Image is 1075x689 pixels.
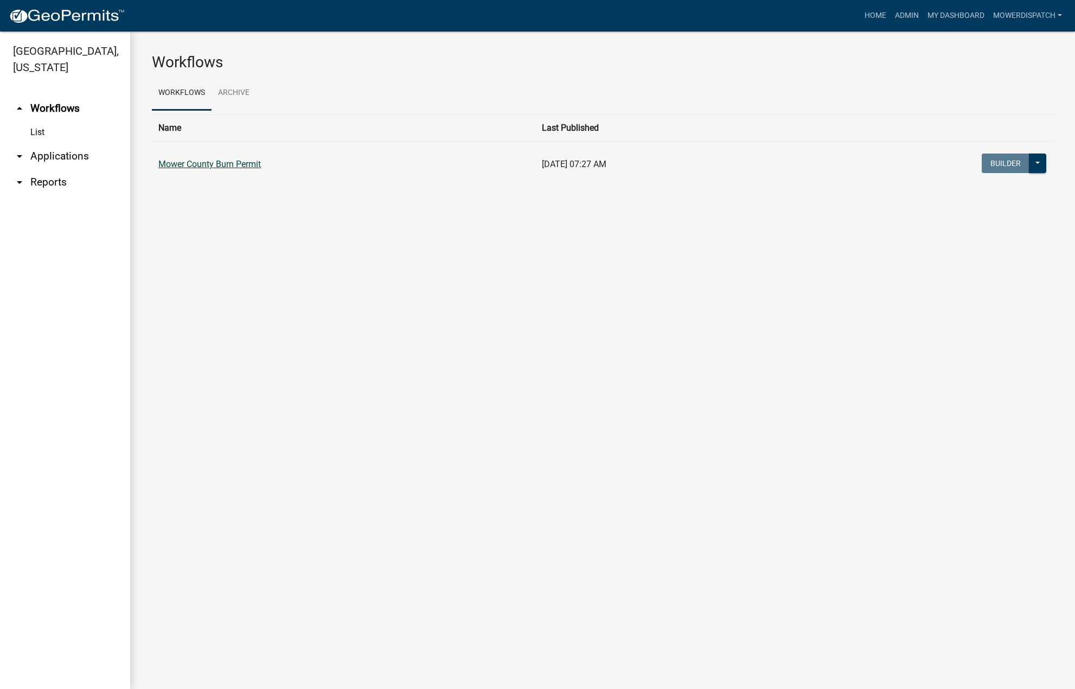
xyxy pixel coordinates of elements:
a: Home [860,5,891,26]
a: MowerDispatch [989,5,1066,26]
a: Workflows [152,76,212,111]
a: Archive [212,76,256,111]
button: Builder [982,154,1029,173]
th: Name [152,114,535,141]
i: arrow_drop_down [13,150,26,163]
span: [DATE] 07:27 AM [542,159,606,169]
th: Last Published [535,114,792,141]
a: Admin [891,5,923,26]
a: My Dashboard [923,5,989,26]
a: Mower County Burn Permit [158,159,261,169]
h3: Workflows [152,53,1053,72]
i: arrow_drop_up [13,102,26,115]
i: arrow_drop_down [13,176,26,189]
